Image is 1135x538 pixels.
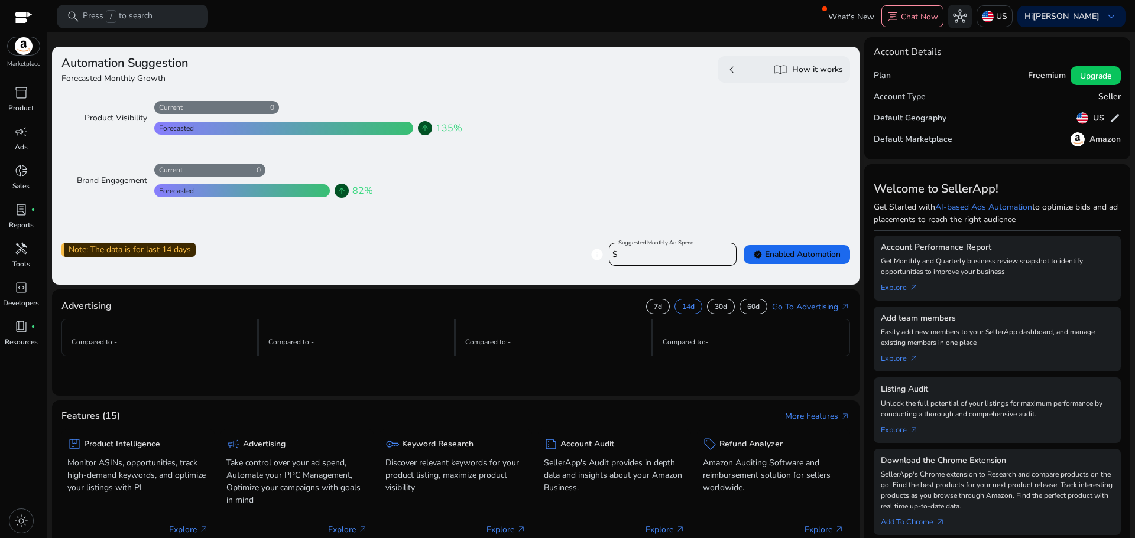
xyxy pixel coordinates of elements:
[328,523,368,536] p: Explore
[517,524,526,534] span: arrow_outward
[909,425,919,435] span: arrow_outward
[243,439,286,449] h5: Advertising
[887,11,899,23] span: chat
[15,142,28,152] p: Ads
[881,5,943,28] button: chatChat Now
[705,337,708,347] span: -
[1076,112,1088,124] img: us.svg
[874,201,1121,226] p: Get Started with to optimize bids and ad placements to reach the right audience
[725,63,739,77] span: chevron_left
[881,398,1114,419] p: Unlock the full potential of your listings for maximum performance by conducting a thorough and c...
[1071,132,1085,146] img: amazon.svg
[874,182,1121,196] h3: Welcome to SellerApp!
[154,165,183,175] div: Current
[1109,112,1121,124] span: edit
[14,125,28,139] span: campaign
[703,457,844,494] p: Amazon Auditing Software and reimbursement solution for sellers worldwide.
[268,337,445,347] p: Compared to :
[420,123,430,133] span: arrow_upward
[773,63,787,77] span: import_contacts
[881,314,1114,324] h5: Add team members
[385,457,527,494] p: Discover relevant keywords for your product listing, maximize product visibility
[8,37,40,55] img: amazon.svg
[676,524,685,534] span: arrow_outward
[747,302,760,311] p: 60d
[936,517,945,527] span: arrow_outward
[61,56,451,70] h3: Automation Suggestion
[841,412,850,421] span: arrow_outward
[618,239,694,247] mat-label: Suggested Monthly Ad Spend
[14,514,28,528] span: light_mode
[841,302,850,311] span: arrow_outward
[544,437,558,451] span: summarize
[257,165,265,175] div: 0
[465,337,642,347] p: Compared to :
[881,511,955,528] a: Add To Chrome
[31,207,35,212] span: fiber_manual_record
[753,250,763,259] span: verified
[71,112,147,124] div: Product Visibility
[83,10,153,23] p: Press to search
[654,302,662,311] p: 7d
[881,384,1114,394] h5: Listing Audit
[436,121,462,135] span: 135%
[487,523,526,536] p: Explore
[874,71,891,81] h5: Plan
[358,524,368,534] span: arrow_outward
[996,6,1007,27] p: US
[352,184,373,198] span: 82%
[12,259,30,269] p: Tools
[1028,71,1066,81] h5: Freemium
[67,437,82,451] span: package
[901,11,938,22] p: Chat Now
[703,437,717,451] span: sell
[61,243,196,257] div: Note: The data is for last 14 days
[7,60,40,69] p: Marketplace
[785,410,850,422] a: More Featuresarrow_outward
[31,324,35,329] span: fiber_manual_record
[560,439,614,449] h5: Account Audit
[226,457,368,506] p: Take control over your ad spend, Automate your PPC Management, Optimize your campaigns with goals...
[402,439,474,449] h5: Keyword Research
[154,103,183,112] div: Current
[715,302,727,311] p: 30d
[881,256,1114,277] p: Get Monthly and Quarterly business review snapshot to identify opportunities to improve your busi...
[805,523,844,536] p: Explore
[874,47,942,58] h4: Account Details
[982,11,994,22] img: us.svg
[909,354,919,363] span: arrow_outward
[8,103,34,113] p: Product
[590,247,604,262] span: info
[1024,12,1100,21] p: Hi
[881,348,928,364] a: Explorearrow_outward
[874,135,952,145] h5: Default Marketplace
[1080,70,1111,82] span: Upgrade
[337,186,346,195] span: arrow_upward
[1071,66,1121,85] button: Upgrade
[881,419,928,436] a: Explorearrow_outward
[874,113,946,123] h5: Default Geography
[14,203,28,217] span: lab_profile
[114,337,117,347] span: -
[881,243,1114,253] h5: Account Performance Report
[663,337,841,347] p: Compared to :
[1098,92,1121,102] h5: Seller
[953,9,967,24] span: hub
[935,201,1032,213] a: AI-based Ads Automation
[106,10,116,23] span: /
[154,123,194,133] div: Forecasted
[835,524,844,534] span: arrow_outward
[881,327,1114,348] p: Easily add new members to your SellerApp dashboard, and manage existing members in one place
[14,281,28,295] span: code_blocks
[154,186,194,195] div: Forecasted
[881,456,1114,466] h5: Download the Chrome Extension
[612,249,617,260] span: $
[508,337,511,347] span: -
[72,337,248,347] p: Compared to :
[169,523,209,536] p: Explore
[948,5,972,28] button: hub
[1033,11,1100,22] b: [PERSON_NAME]
[682,302,695,311] p: 14d
[71,175,147,187] div: Brand Engagement
[828,6,874,27] span: What's New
